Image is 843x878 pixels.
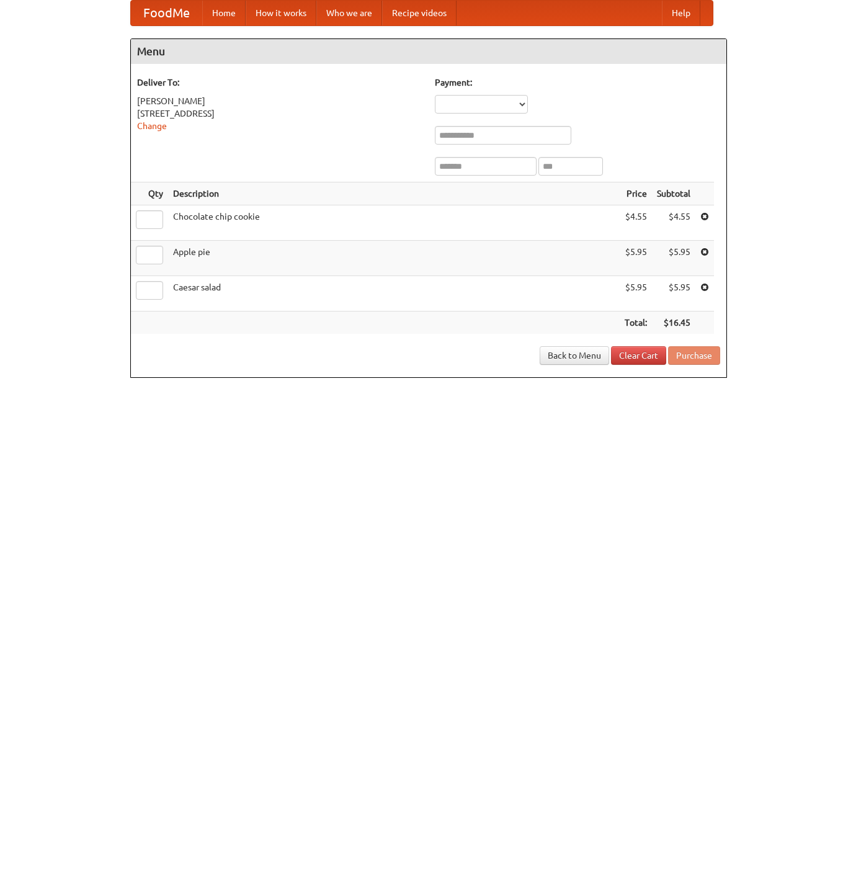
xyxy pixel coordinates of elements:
[137,95,422,107] div: [PERSON_NAME]
[540,346,609,365] a: Back to Menu
[620,276,652,311] td: $5.95
[202,1,246,25] a: Home
[168,182,620,205] th: Description
[620,311,652,334] th: Total:
[131,1,202,25] a: FoodMe
[652,311,695,334] th: $16.45
[620,205,652,241] td: $4.55
[662,1,700,25] a: Help
[652,276,695,311] td: $5.95
[131,182,168,205] th: Qty
[611,346,666,365] a: Clear Cart
[620,241,652,276] td: $5.95
[168,241,620,276] td: Apple pie
[435,76,720,89] h5: Payment:
[382,1,457,25] a: Recipe videos
[137,76,422,89] h5: Deliver To:
[316,1,382,25] a: Who we are
[652,182,695,205] th: Subtotal
[137,121,167,131] a: Change
[668,346,720,365] button: Purchase
[620,182,652,205] th: Price
[652,205,695,241] td: $4.55
[131,39,726,64] h4: Menu
[246,1,316,25] a: How it works
[137,107,422,120] div: [STREET_ADDRESS]
[168,276,620,311] td: Caesar salad
[652,241,695,276] td: $5.95
[168,205,620,241] td: Chocolate chip cookie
